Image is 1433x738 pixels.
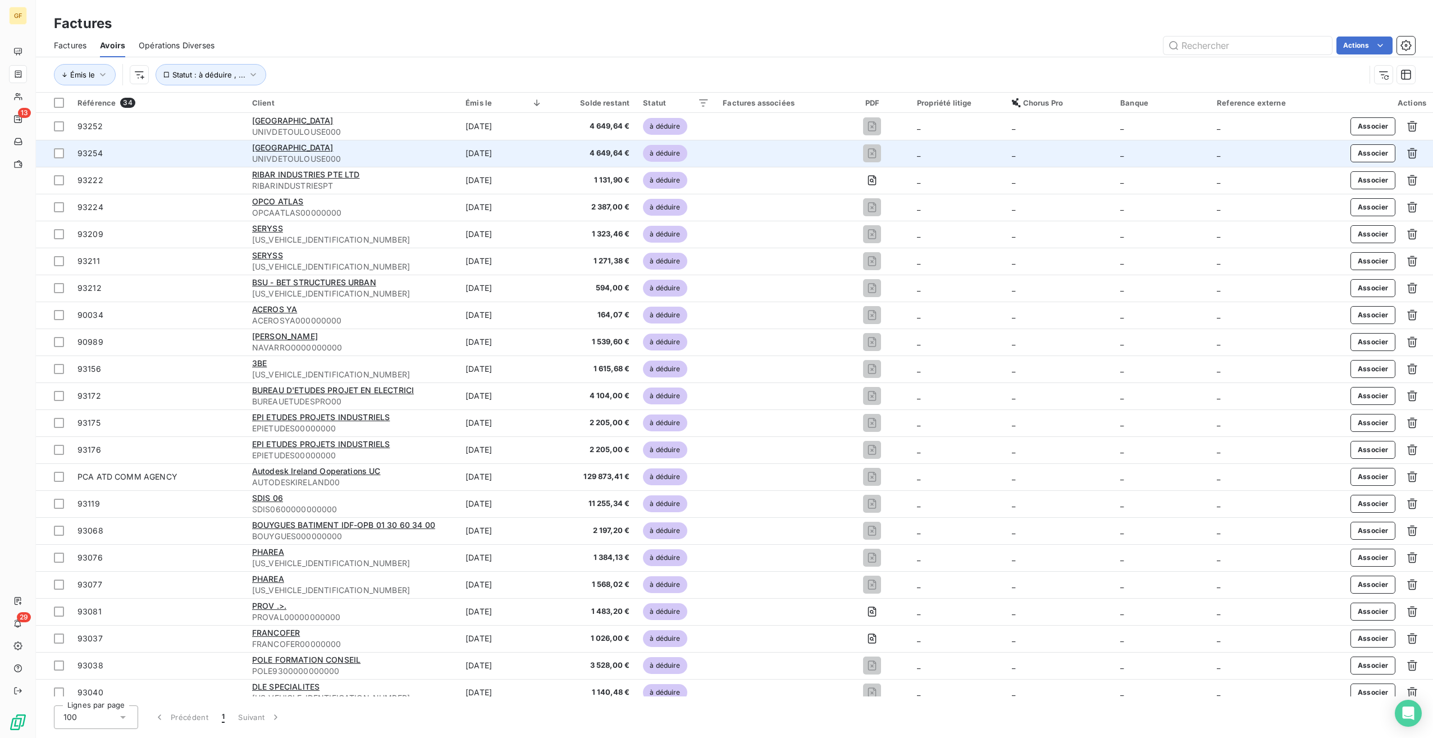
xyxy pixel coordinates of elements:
span: _ [1120,553,1124,562]
span: _ [1120,472,1124,481]
span: PCA ATD COMM AGENCY [77,472,177,481]
span: _ [1217,472,1220,481]
button: Associer [1350,603,1396,621]
span: BUREAU D'ETUDES PROJET EN ELECTRICI [252,385,414,395]
td: [DATE] [459,625,549,652]
span: 1 568,02 € [556,579,629,590]
span: Avoirs [100,40,125,51]
span: à déduire [643,576,687,593]
span: 93119 [77,499,100,508]
span: _ [1120,499,1124,508]
span: 93040 [77,687,103,697]
span: _ [1217,256,1220,266]
div: Reference externe [1217,98,1336,107]
span: _ [1012,526,1015,535]
span: DLE SPECIALITES [252,682,320,691]
span: 93037 [77,634,103,643]
button: Associer [1350,171,1396,189]
td: [DATE] [459,140,549,167]
span: _ [1217,175,1220,185]
input: Rechercher [1163,37,1332,54]
div: Client [252,98,452,107]
span: _ [1120,607,1124,616]
span: _ [1217,229,1220,239]
span: _ [917,121,920,131]
span: _ [1120,418,1124,427]
span: à déduire [643,414,687,431]
span: à déduire [643,603,687,620]
button: Associer [1350,441,1396,459]
span: à déduire [643,361,687,377]
td: [DATE] [459,544,549,571]
button: Associer [1350,333,1396,351]
span: _ [1217,337,1220,347]
span: 93172 [77,391,101,400]
span: _ [1012,121,1015,131]
td: [DATE] [459,490,549,517]
span: 1 539,60 € [556,336,629,348]
span: _ [1012,553,1015,562]
span: à déduire [643,307,687,324]
span: FRANCOFER00000000 [252,639,452,650]
div: Propriété litige [917,98,998,107]
span: à déduire [643,145,687,162]
td: [DATE] [459,679,549,706]
span: 1 140,48 € [556,687,629,698]
button: Associer [1350,117,1396,135]
span: [PERSON_NAME] [252,331,318,341]
span: à déduire [643,118,687,135]
span: _ [1120,445,1124,454]
span: PHAREA [252,574,284,584]
td: [DATE] [459,302,549,329]
span: 1 026,00 € [556,633,629,644]
h3: Factures [54,13,112,34]
span: à déduire [643,334,687,350]
span: [US_VEHICLE_IDENTIFICATION_NUMBER] [252,558,452,569]
span: _ [917,337,920,347]
span: RIBARINDUSTRIESPT [252,180,452,192]
span: _ [1120,580,1124,589]
span: _ [1217,499,1220,508]
span: _ [1120,526,1124,535]
span: Émis le [70,70,95,79]
span: _ [1217,445,1220,454]
span: _ [1012,364,1015,373]
span: NAVARRO0000000000 [252,342,452,353]
div: Open Intercom Messenger [1395,700,1422,727]
span: à déduire [643,280,687,297]
span: _ [917,660,920,670]
button: Associer [1350,198,1396,216]
span: 1 615,68 € [556,363,629,375]
span: 93222 [77,175,103,185]
span: 4 104,00 € [556,390,629,402]
span: _ [1012,418,1015,427]
span: [US_VEHICLE_IDENTIFICATION_NUMBER] [252,234,452,245]
td: [DATE] [459,382,549,409]
td: [DATE] [459,517,549,544]
span: 594,00 € [556,283,629,294]
span: 93156 [77,364,101,373]
span: BOUYGUES000000000 [252,531,452,542]
span: 93211 [77,256,100,266]
span: _ [917,229,920,239]
span: UNIVDETOULOUSE000 [252,153,452,165]
span: _ [917,310,920,320]
span: 3BE [252,358,267,368]
span: _ [1120,687,1124,697]
button: Associer [1350,522,1396,540]
span: _ [917,607,920,616]
span: _ [1012,607,1015,616]
span: Statut : à déduire , ... [172,70,245,79]
span: 11 255,34 € [556,498,629,509]
span: _ [1012,499,1015,508]
span: _ [917,364,920,373]
td: [DATE] [459,194,549,221]
span: à déduire [643,441,687,458]
span: 34 [120,98,135,108]
td: [DATE] [459,463,549,490]
span: _ [917,148,920,158]
span: EPI ETUDES PROJETS INDUSTRIELS [252,439,390,449]
span: 93076 [77,553,103,562]
button: Précédent [147,705,215,729]
button: Associer [1350,144,1396,162]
